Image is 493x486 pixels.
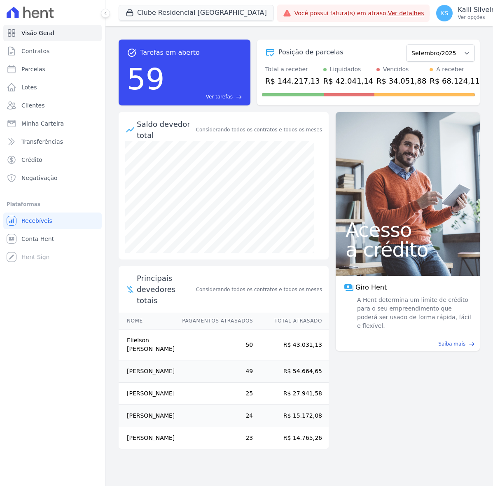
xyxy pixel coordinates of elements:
div: R$ 144.217,13 [265,75,320,86]
th: Nome [119,313,178,329]
span: Clientes [21,101,44,110]
td: 25 [178,383,253,405]
td: 50 [178,329,253,360]
span: east [236,94,242,100]
td: R$ 14.765,26 [253,427,329,449]
span: Saiba mais [438,340,465,348]
td: R$ 43.031,13 [253,329,329,360]
div: A receber [436,65,464,74]
td: [PERSON_NAME] [119,383,178,405]
a: Parcelas [3,61,102,77]
span: Conta Hent [21,235,54,243]
a: Transferências [3,133,102,150]
span: Principais devedores totais [137,273,194,306]
th: Pagamentos Atrasados [178,313,253,329]
span: Tarefas em aberto [140,48,200,58]
span: Você possui fatura(s) em atraso. [294,9,424,18]
span: Ver tarefas [206,93,233,100]
span: Lotes [21,83,37,91]
a: Contratos [3,43,102,59]
a: Lotes [3,79,102,96]
a: Ver detalhes [388,10,424,16]
td: 49 [178,360,253,383]
td: R$ 27.941,58 [253,383,329,405]
span: Recebíveis [21,217,52,225]
div: Considerando todos os contratos e todos os meses [196,126,322,133]
div: Posição de parcelas [278,47,343,57]
span: KS [441,10,448,16]
div: R$ 42.041,14 [323,75,373,86]
span: Acesso [346,220,470,240]
td: 23 [178,427,253,449]
span: Giro Hent [355,283,387,292]
span: Contratos [21,47,49,55]
td: R$ 15.172,08 [253,405,329,427]
span: Transferências [21,138,63,146]
span: A Hent determina um limite de crédito para o seu empreendimento que poderá ser usado de forma ráp... [355,296,472,330]
a: Ver tarefas east [168,93,242,100]
button: Clube Residencial [GEOGRAPHIC_DATA] [119,5,274,21]
td: [PERSON_NAME] [119,427,178,449]
div: Liquidados [330,65,361,74]
div: R$ 68.124,11 [430,75,479,86]
a: Clientes [3,97,102,114]
span: east [469,341,475,347]
span: task_alt [127,48,137,58]
a: Minha Carteira [3,115,102,132]
span: Parcelas [21,65,45,73]
td: Elielson [PERSON_NAME] [119,329,178,360]
td: 24 [178,405,253,427]
span: Minha Carteira [21,119,64,128]
span: Considerando todos os contratos e todos os meses [196,286,322,293]
div: Total a receber [265,65,320,74]
div: Plataformas [7,199,98,209]
td: R$ 54.664,65 [253,360,329,383]
a: Saiba mais east [341,340,475,348]
div: Vencidos [383,65,409,74]
span: Crédito [21,156,42,164]
td: [PERSON_NAME] [119,405,178,427]
a: Negativação [3,170,102,186]
div: Saldo devedor total [137,119,194,141]
a: Recebíveis [3,213,102,229]
span: Negativação [21,174,58,182]
div: 59 [127,58,165,100]
a: Crédito [3,152,102,168]
a: Visão Geral [3,25,102,41]
th: Total Atrasado [253,313,329,329]
span: a crédito [346,240,470,259]
div: R$ 34.051,88 [376,75,426,86]
a: Conta Hent [3,231,102,247]
td: [PERSON_NAME] [119,360,178,383]
span: Visão Geral [21,29,54,37]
